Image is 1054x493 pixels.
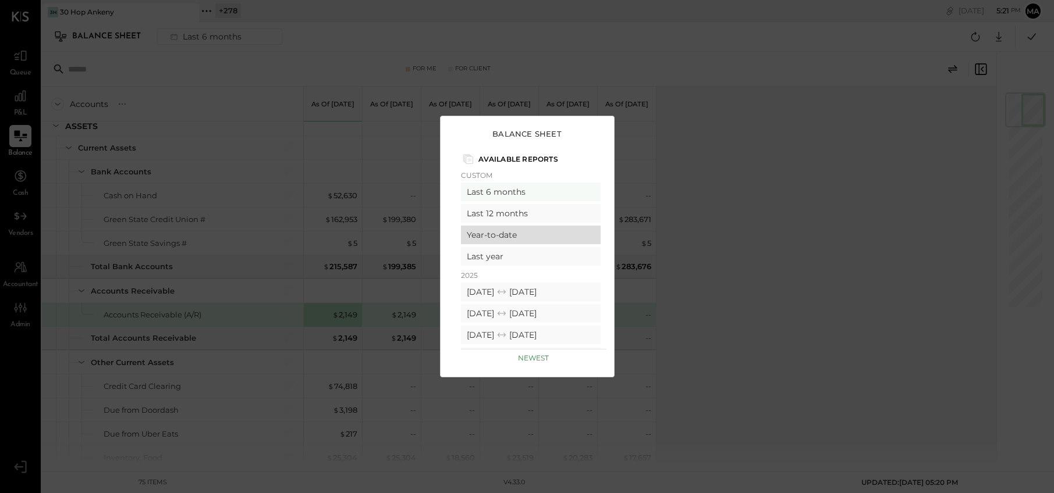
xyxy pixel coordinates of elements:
div: [DATE] [DATE] [461,326,601,344]
p: Newest [518,353,549,362]
div: Last 12 months [461,204,601,223]
div: Last 6 months [461,183,601,201]
div: Year-to-date [461,226,601,244]
p: Available Reports [478,155,558,163]
div: [DATE] [DATE] [461,283,601,301]
p: Custom [461,171,601,180]
div: [DATE] [DATE] [461,347,601,366]
h3: Balance Sheet [492,129,562,138]
div: Last year [461,247,601,266]
div: [DATE] [DATE] [461,304,601,323]
p: 2025 [461,271,601,280]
